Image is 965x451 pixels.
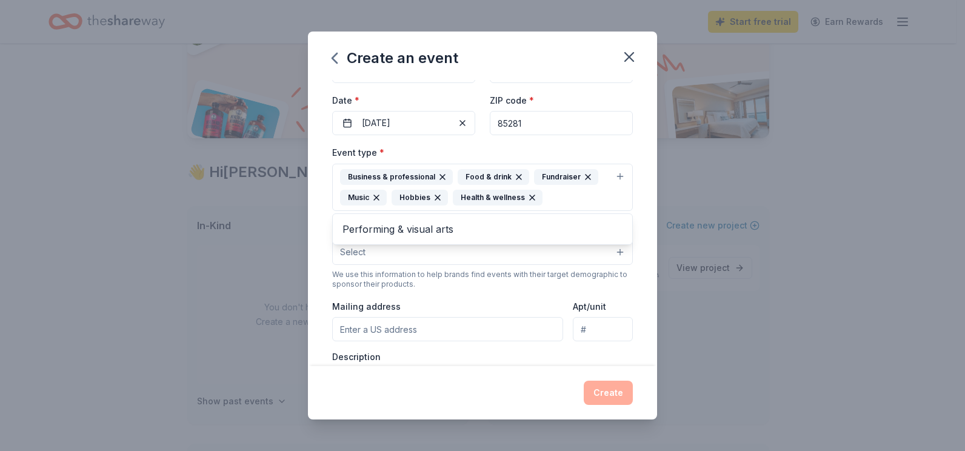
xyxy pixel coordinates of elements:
[340,169,453,185] div: Business & professional
[342,221,623,237] span: Performing & visual arts
[453,190,543,205] div: Health & wellness
[332,164,633,211] button: Business & professionalFood & drinkFundraiserMusicHobbiesHealth & wellness
[340,190,387,205] div: Music
[332,213,633,245] div: Business & professionalFood & drinkFundraiserMusicHobbiesHealth & wellness
[392,190,448,205] div: Hobbies
[534,169,598,185] div: Fundraiser
[458,169,529,185] div: Food & drink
